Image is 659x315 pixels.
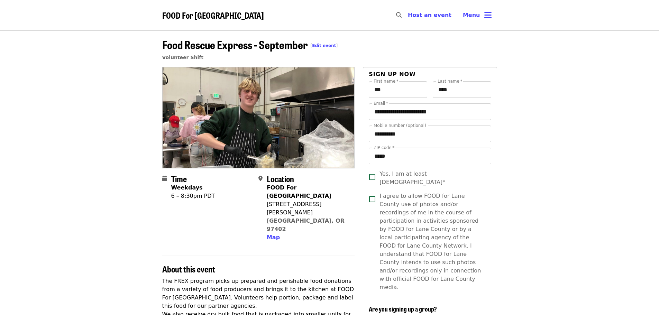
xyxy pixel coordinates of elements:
[171,192,215,200] div: 6 – 8:30pm PDT
[484,10,492,20] i: bars icon
[258,175,263,182] i: map-marker-alt icon
[374,146,394,150] label: ZIP code
[374,123,426,128] label: Mobile number (optional)
[369,126,491,142] input: Mobile number (optional)
[267,173,294,185] span: Location
[311,43,338,48] span: [ ]
[369,81,427,98] input: First name
[406,7,411,24] input: Search
[171,173,187,185] span: Time
[162,175,167,182] i: calendar icon
[369,304,437,313] span: Are you signing up a group?
[267,233,280,242] button: Map
[162,36,338,53] span: Food Rescue Express - September
[162,10,264,20] a: FOOD For [GEOGRAPHIC_DATA]
[312,43,336,48] a: Edit event
[267,234,280,241] span: Map
[433,81,491,98] input: Last name
[162,263,215,275] span: About this event
[438,79,462,83] label: Last name
[463,12,480,18] span: Menu
[171,184,203,191] strong: Weekdays
[379,192,485,291] span: I agree to allow FOOD for Lane County use of photos and/or recordings of me in the course of part...
[374,79,399,83] label: First name
[162,55,204,60] a: Volunteer Shift
[374,101,388,105] label: Email
[396,12,402,18] i: search icon
[267,217,345,232] a: [GEOGRAPHIC_DATA], OR 97402
[162,9,264,21] span: FOOD For [GEOGRAPHIC_DATA]
[163,67,355,168] img: Food Rescue Express - September organized by FOOD For Lane County
[369,71,416,77] span: Sign up now
[457,7,497,24] button: Toggle account menu
[267,184,331,199] strong: FOOD For [GEOGRAPHIC_DATA]
[408,12,451,18] a: Host an event
[379,170,485,186] span: Yes, I am at least [DEMOGRAPHIC_DATA]*
[369,103,491,120] input: Email
[369,148,491,164] input: ZIP code
[267,200,349,217] div: [STREET_ADDRESS][PERSON_NAME]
